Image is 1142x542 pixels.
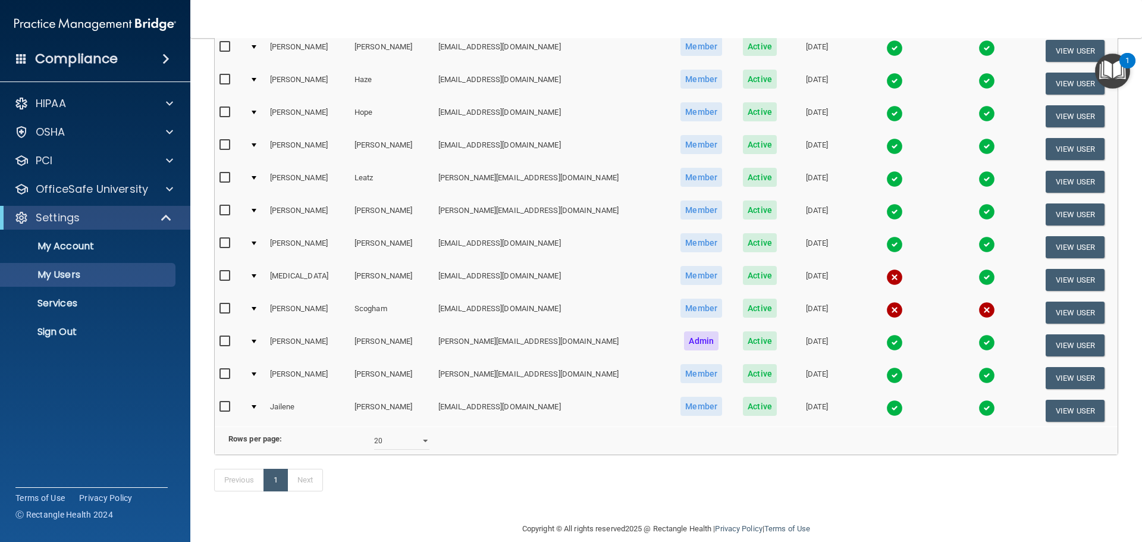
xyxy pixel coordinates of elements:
td: [PERSON_NAME] [350,198,434,231]
p: Services [8,297,170,309]
td: [DATE] [787,165,848,198]
p: OSHA [36,125,65,139]
td: [PERSON_NAME][EMAIL_ADDRESS][DOMAIN_NAME] [434,329,670,362]
td: [PERSON_NAME] [350,394,434,427]
button: View User [1046,105,1105,127]
img: tick.e7d51cea.svg [886,236,903,253]
a: Terms of Use [15,492,65,504]
td: [MEDICAL_DATA] [265,264,350,296]
td: [EMAIL_ADDRESS][DOMAIN_NAME] [434,296,670,329]
button: View User [1046,203,1105,225]
td: [DATE] [787,100,848,133]
p: Sign Out [8,326,170,338]
a: Terms of Use [764,524,810,533]
span: Member [680,266,722,285]
td: Haze [350,67,434,100]
td: [PERSON_NAME] [265,35,350,67]
button: View User [1046,334,1105,356]
img: tick.e7d51cea.svg [978,40,995,57]
span: Active [743,135,777,154]
p: OfficeSafe University [36,182,148,196]
a: Privacy Policy [79,492,133,504]
span: Active [743,397,777,416]
span: Member [680,364,722,383]
td: [PERSON_NAME] [265,133,350,165]
span: Active [743,364,777,383]
img: PMB logo [14,12,176,36]
img: tick.e7d51cea.svg [886,400,903,416]
span: Member [680,397,722,416]
td: [DATE] [787,35,848,67]
p: My Account [8,240,170,252]
img: tick.e7d51cea.svg [978,334,995,351]
img: tick.e7d51cea.svg [978,203,995,220]
img: tick.e7d51cea.svg [886,73,903,89]
td: [PERSON_NAME] [350,362,434,394]
td: [PERSON_NAME] [265,362,350,394]
td: Hope [350,100,434,133]
span: Ⓒ Rectangle Health 2024 [15,509,113,521]
button: View User [1046,269,1105,291]
a: Previous [214,469,264,491]
td: [EMAIL_ADDRESS][DOMAIN_NAME] [434,133,670,165]
td: [PERSON_NAME][EMAIL_ADDRESS][DOMAIN_NAME] [434,165,670,198]
p: HIPAA [36,96,66,111]
img: tick.e7d51cea.svg [978,236,995,253]
img: tick.e7d51cea.svg [886,334,903,351]
span: Member [680,168,722,187]
img: tick.e7d51cea.svg [978,105,995,122]
img: tick.e7d51cea.svg [886,105,903,122]
span: Active [743,200,777,220]
td: [DATE] [787,231,848,264]
span: Member [680,70,722,89]
td: [PERSON_NAME] [265,329,350,362]
td: [EMAIL_ADDRESS][DOMAIN_NAME] [434,35,670,67]
img: tick.e7d51cea.svg [886,171,903,187]
td: [DATE] [787,198,848,231]
img: cross.ca9f0e7f.svg [978,302,995,318]
td: [EMAIL_ADDRESS][DOMAIN_NAME] [434,394,670,427]
td: [PERSON_NAME] [265,165,350,198]
p: PCI [36,153,52,168]
img: tick.e7d51cea.svg [978,138,995,155]
a: HIPAA [14,96,173,111]
span: Active [743,331,777,350]
button: View User [1046,73,1105,95]
td: [DATE] [787,133,848,165]
a: OfficeSafe University [14,182,173,196]
span: Active [743,168,777,187]
td: [PERSON_NAME] [350,133,434,165]
img: tick.e7d51cea.svg [978,367,995,384]
td: [DATE] [787,394,848,427]
td: [DATE] [787,329,848,362]
td: [EMAIL_ADDRESS][DOMAIN_NAME] [434,100,670,133]
td: [EMAIL_ADDRESS][DOMAIN_NAME] [434,231,670,264]
img: tick.e7d51cea.svg [978,171,995,187]
span: Member [680,135,722,154]
span: Active [743,233,777,252]
img: tick.e7d51cea.svg [886,40,903,57]
td: [PERSON_NAME] [265,198,350,231]
span: Active [743,299,777,318]
button: View User [1046,171,1105,193]
span: Active [743,37,777,56]
td: [PERSON_NAME] [350,231,434,264]
td: [DATE] [787,296,848,329]
button: View User [1046,138,1105,160]
img: tick.e7d51cea.svg [978,73,995,89]
a: Privacy Policy [715,524,762,533]
span: Member [680,200,722,220]
button: View User [1046,367,1105,389]
td: [DATE] [787,362,848,394]
a: Next [287,469,323,491]
a: 1 [263,469,288,491]
td: [PERSON_NAME] [350,329,434,362]
b: Rows per page: [228,434,282,443]
td: [EMAIL_ADDRESS][DOMAIN_NAME] [434,67,670,100]
td: [PERSON_NAME] [265,67,350,100]
span: Member [680,102,722,121]
a: OSHA [14,125,173,139]
td: [PERSON_NAME][EMAIL_ADDRESS][DOMAIN_NAME] [434,198,670,231]
td: [EMAIL_ADDRESS][DOMAIN_NAME] [434,264,670,296]
a: PCI [14,153,173,168]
